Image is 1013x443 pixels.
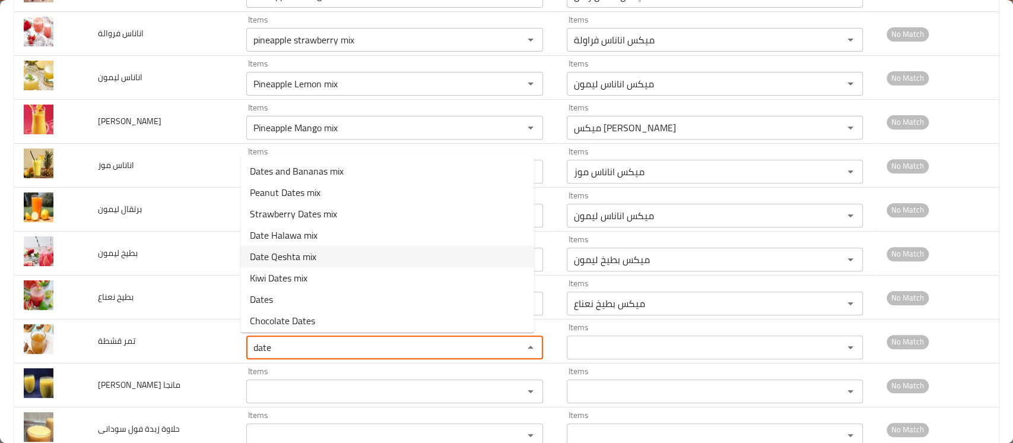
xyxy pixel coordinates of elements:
img: حلاوة زبدة فول سودانى [24,412,53,442]
span: No Match [887,379,929,393]
span: اناناس موز [98,157,134,173]
span: [PERSON_NAME] مانجا [98,377,180,393]
span: No Match [887,203,929,217]
img: تين شوكى مانجا [24,368,53,398]
img: اناناس موز [24,148,53,178]
img: تمر قشطة [24,324,53,354]
span: Date Qeshta mix [250,249,316,264]
button: Open [522,383,539,400]
span: No Match [887,115,929,129]
span: حلاوة زبدة فول سودانى [98,421,180,436]
button: Open [842,295,859,312]
button: Open [842,383,859,400]
button: Open [842,31,859,48]
span: تمر قشطة [98,333,135,349]
span: Peanut Dates mix [250,185,320,200]
span: Kiwi Dates mix [250,271,307,285]
button: Open [842,251,859,268]
button: Open [842,163,859,180]
span: بطيخ ليمون [98,245,138,261]
img: برتقال ليمون [24,192,53,222]
button: Open [842,339,859,356]
span: Dates and Bananas mix [250,164,344,178]
button: Open [522,75,539,92]
button: Close [522,339,539,356]
span: اناناس ليمون [98,69,142,85]
img: اناناس ليمون [24,61,53,90]
img: اناناس فروالة [24,17,53,46]
span: [PERSON_NAME] [98,113,161,129]
button: Open [522,119,539,136]
span: Chocolate Dates [250,314,315,328]
span: برتقال ليمون [98,201,142,217]
img: بطيخ ليمون [24,236,53,266]
button: Open [842,75,859,92]
span: بطيخ نعناع [98,289,134,305]
button: Open [842,119,859,136]
span: No Match [887,335,929,349]
img: بطيخ نعناع [24,280,53,310]
span: No Match [887,423,929,436]
span: Strawberry Dates mix [250,207,337,221]
span: No Match [887,291,929,305]
span: No Match [887,27,929,41]
span: اناناس فروالة [98,26,144,41]
button: Open [842,207,859,224]
span: No Match [887,247,929,261]
span: No Match [887,71,929,85]
img: اناناس مانجا [24,105,53,134]
span: No Match [887,159,929,173]
button: Open [522,31,539,48]
span: Dates [250,292,273,306]
span: Date Halawa mix [250,228,317,242]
